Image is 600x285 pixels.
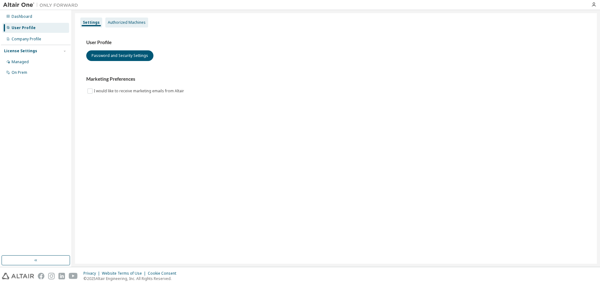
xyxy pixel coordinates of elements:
div: Settings [83,20,100,25]
button: Password and Security Settings [86,50,153,61]
div: On Prem [12,70,27,75]
div: Dashboard [12,14,32,19]
h3: Marketing Preferences [86,76,586,82]
img: Altair One [3,2,81,8]
img: facebook.svg [38,273,44,279]
div: Authorized Machines [108,20,146,25]
label: I would like to receive marketing emails from Altair [94,87,185,95]
img: altair_logo.svg [2,273,34,279]
div: Company Profile [12,37,41,42]
div: Website Terms of Use [102,271,148,276]
h3: User Profile [86,39,586,46]
img: linkedin.svg [58,273,65,279]
div: User Profile [12,25,36,30]
div: Privacy [83,271,102,276]
div: Managed [12,59,29,64]
p: © 2025 Altair Engineering, Inc. All Rights Reserved. [83,276,180,281]
div: License Settings [4,48,37,53]
div: Cookie Consent [148,271,180,276]
img: youtube.svg [69,273,78,279]
img: instagram.svg [48,273,55,279]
